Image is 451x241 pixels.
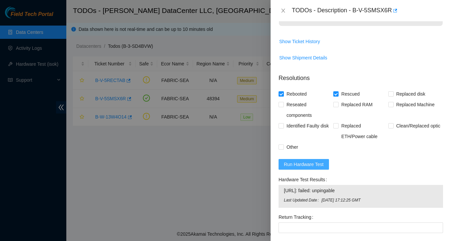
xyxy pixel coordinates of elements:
[339,99,375,110] span: Replaced RAM
[279,38,320,45] span: Show Ticket History
[279,52,328,63] button: Show Shipment Details
[279,36,320,47] button: Show Ticket History
[279,159,329,170] button: Run Hardware Test
[394,121,443,131] span: Clean/Replaced optic
[292,5,443,16] div: TODOs - Description - B-V-5SMSX6R
[394,99,437,110] span: Replaced Machine
[394,89,428,99] span: Replaced disk
[284,142,301,152] span: Other
[284,197,321,203] span: Last Updated Date
[339,89,362,99] span: Rescued
[284,99,333,121] span: Reseated components
[284,161,324,168] span: Run Hardware Test
[281,8,286,13] span: close
[279,68,443,83] p: Resolutions
[279,8,288,14] button: Close
[284,89,309,99] span: Rebooted
[339,121,388,142] span: Replaced ETH/Power cable
[284,121,332,131] span: Identified Faulty disk
[279,174,330,185] label: Hardware Test Results
[284,187,438,194] span: [URL]: failed: unpingable
[279,212,316,222] label: Return Tracking
[321,197,438,203] span: [DATE] 17:12:25 GMT
[279,54,327,61] span: Show Shipment Details
[279,222,443,233] input: Return Tracking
